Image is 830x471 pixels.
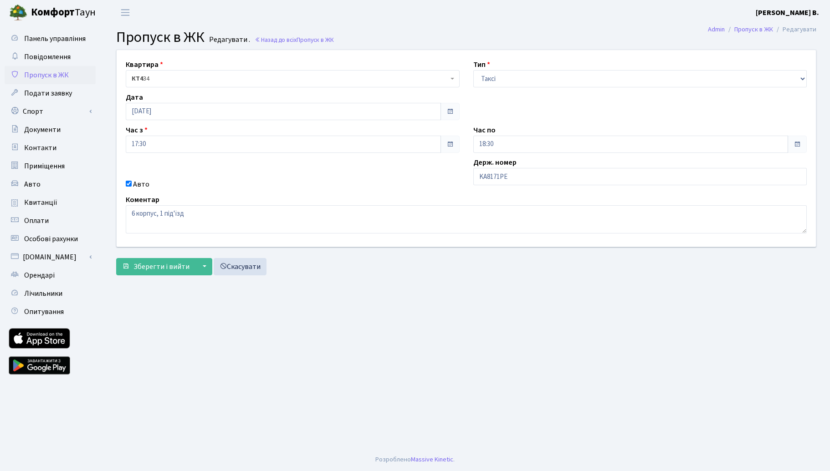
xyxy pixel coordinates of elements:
[708,25,725,34] a: Admin
[126,92,143,103] label: Дата
[214,258,266,275] a: Скасувати
[375,455,455,465] div: Розроблено .
[126,59,163,70] label: Квартира
[756,7,819,18] a: [PERSON_NAME] В.
[473,125,496,136] label: Час по
[126,194,159,205] label: Коментар
[255,35,334,44] a: Назад до всіхПропуск в ЖК
[773,25,816,35] li: Редагувати
[24,270,55,280] span: Орендарі
[5,48,96,66] a: Повідомлення
[24,70,69,80] span: Пропуск в ЖК
[24,289,62,299] span: Лічильники
[126,70,460,87] span: <b>КТ4</b>&nbsp;&nbsp;&nbsp;34
[9,4,27,22] img: logo.png
[5,175,96,193] a: Авто
[5,284,96,303] a: Лічильники
[473,168,807,185] input: AA0001AA
[24,52,71,62] span: Повідомлення
[116,27,205,48] span: Пропуск в ЖК
[411,455,453,464] a: Massive Kinetic
[5,30,96,48] a: Панель управління
[31,5,96,20] span: Таун
[116,258,195,275] button: Зберегти і вийти
[5,230,96,248] a: Особові рахунки
[24,179,41,189] span: Авто
[5,157,96,175] a: Приміщення
[126,125,148,136] label: Час з
[473,59,490,70] label: Тип
[133,179,149,190] label: Авто
[24,234,78,244] span: Особові рахунки
[24,216,49,226] span: Оплати
[24,143,56,153] span: Контакти
[207,35,250,44] small: Редагувати .
[5,248,96,266] a: [DOMAIN_NAME]
[126,205,807,233] textarea: 6 корпус, 1 під'їзд
[297,35,334,44] span: Пропуск в ЖК
[24,161,65,171] span: Приміщення
[5,193,96,212] a: Квитанції
[756,8,819,18] b: [PERSON_NAME] В.
[473,157,517,168] label: Держ. номер
[5,66,96,84] a: Пропуск в ЖК
[24,34,86,44] span: Панель управління
[734,25,773,34] a: Пропуск в ЖК
[5,212,96,230] a: Оплати
[31,5,75,20] b: Комфорт
[24,88,72,98] span: Подати заявку
[5,84,96,102] a: Подати заявку
[5,121,96,139] a: Документи
[5,266,96,284] a: Орендарі
[694,20,830,39] nav: breadcrumb
[132,74,143,83] b: КТ4
[24,198,57,208] span: Квитанції
[24,125,61,135] span: Документи
[5,303,96,321] a: Опитування
[133,262,190,272] span: Зберегти і вийти
[5,102,96,121] a: Спорт
[132,74,448,83] span: <b>КТ4</b>&nbsp;&nbsp;&nbsp;34
[24,307,64,317] span: Опитування
[5,139,96,157] a: Контакти
[114,5,137,20] button: Переключити навігацію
